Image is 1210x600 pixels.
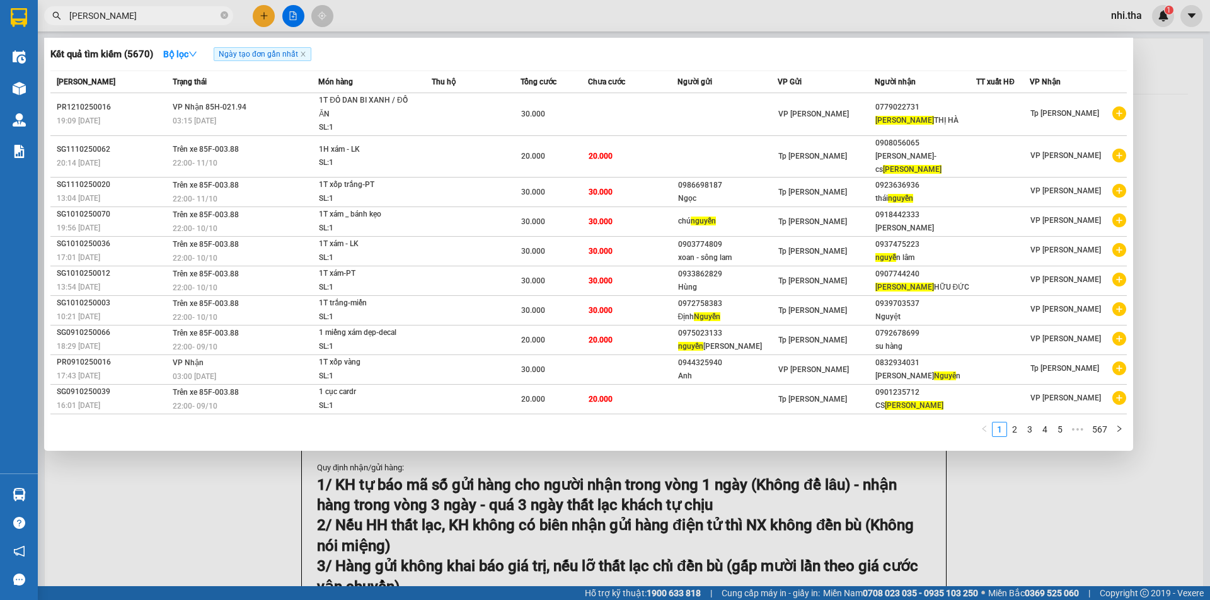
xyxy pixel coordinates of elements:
span: Tp [PERSON_NAME] [778,152,847,161]
span: 17:01 [DATE] [57,253,100,262]
div: 0903774809 [678,238,777,251]
span: Trên xe 85F-003.88 [173,299,239,308]
div: su hàng [875,340,976,353]
span: 30.000 [589,217,613,226]
span: notification [13,545,25,557]
span: Trên xe 85F-003.88 [173,210,239,219]
span: 22:00 - 10/10 [173,313,217,322]
button: right [1112,422,1127,437]
div: SL: 1 [319,281,413,295]
div: 1 cục cardr [319,385,413,399]
span: [PERSON_NAME] [885,401,943,410]
li: 4 [1037,422,1052,437]
div: Anh [678,370,777,383]
div: Ngọc [678,192,777,205]
div: 0933862829 [678,268,777,281]
div: 0918442333 [875,208,976,222]
span: 20.000 [521,395,545,404]
div: 0792678699 [875,327,976,340]
div: SG0910250066 [57,326,169,339]
span: plus-circle [1112,391,1126,405]
div: 0972758383 [678,297,777,310]
li: 5 [1052,422,1068,437]
a: 4 [1038,422,1052,436]
div: SL: 1 [319,121,413,135]
div: 0908056065 [875,137,976,150]
span: 19:09 [DATE] [57,116,100,125]
li: 1 [992,422,1007,437]
li: 3 [1022,422,1037,437]
span: VP [PERSON_NAME] [1030,393,1101,402]
span: down [188,50,197,59]
li: Previous Page [977,422,992,437]
span: nguyễn [888,194,913,203]
span: search [52,11,61,20]
span: Trên xe 85F-003.88 [173,240,239,249]
span: left [981,425,988,433]
span: 30.000 [589,306,613,315]
span: 17:43 [DATE] [57,371,100,380]
span: 30.000 [589,247,613,256]
span: 13:04 [DATE] [57,194,100,203]
span: 20.000 [521,336,545,344]
span: 03:00 [DATE] [173,372,216,381]
span: Món hàng [318,77,353,86]
span: VP Nhận 85H-021.94 [173,103,246,111]
div: SG1010250012 [57,267,169,280]
div: 1T xám - LK [319,237,413,251]
img: logo-vxr [11,8,27,27]
span: 22:00 - 10/10 [173,224,217,233]
span: right [1115,425,1123,433]
span: close-circle [221,10,228,22]
div: 1T xốp trắng-PT [319,178,413,192]
span: 22:00 - 09/10 [173,402,217,410]
span: 30.000 [521,365,545,374]
div: [PERSON_NAME] [678,340,777,353]
div: 1H xám - LK [319,143,413,157]
div: SG0910250039 [57,385,169,399]
div: 1T ĐỎ DAN BI XANH / ĐỒ ĂN [319,94,413,121]
span: Trên xe 85F-003.88 [173,329,239,337]
span: 20:14 [DATE] [57,159,100,167]
span: TT xuất HĐ [976,77,1015,86]
span: plus-circle [1112,302,1126,316]
input: Tìm tên, số ĐT hoặc mã đơn [69,9,218,23]
span: 20.000 [521,152,545,161]
span: VP [PERSON_NAME] [1030,186,1101,195]
h3: Kết quả tìm kiếm ( 5670 ) [50,48,153,61]
div: 0944325940 [678,356,777,370]
a: 2 [1008,422,1022,436]
div: 0832934031 [875,356,976,370]
div: SL: 1 [319,370,413,383]
span: VP [PERSON_NAME] [1030,246,1101,254]
img: warehouse-icon [13,488,26,501]
span: VP [PERSON_NAME] [1030,151,1101,160]
span: VP Gửi [778,77,802,86]
button: Bộ lọcdown [153,44,207,64]
span: question-circle [13,517,25,529]
span: plus-circle [1112,361,1126,375]
span: plus-circle [1112,149,1126,162]
span: VP [PERSON_NAME] [1030,216,1101,225]
span: 19:56 [DATE] [57,224,100,232]
li: Next Page [1112,422,1127,437]
span: Tp [PERSON_NAME] [1030,109,1099,118]
span: 22:00 - 10/10 [173,283,217,292]
span: Tp [PERSON_NAME] [778,276,847,285]
span: Người gửi [677,77,712,86]
span: Nguyễn [694,312,720,321]
span: VP [PERSON_NAME] [1030,334,1101,343]
span: 22:00 - 11/10 [173,195,217,203]
span: Tp [PERSON_NAME] [1030,364,1099,373]
div: CS [875,399,976,412]
span: Người nhận [875,77,916,86]
strong: Bộ lọc [163,49,197,59]
div: 0901235712 [875,386,976,399]
li: Next 5 Pages [1068,422,1088,437]
span: Tp [PERSON_NAME] [778,247,847,256]
div: 1 miếng xám dẹp-decal [319,326,413,340]
img: warehouse-icon [13,50,26,64]
span: 18:29 [DATE] [57,342,100,351]
span: Chưa cước [588,77,625,86]
span: VP [PERSON_NAME] [1030,275,1101,284]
